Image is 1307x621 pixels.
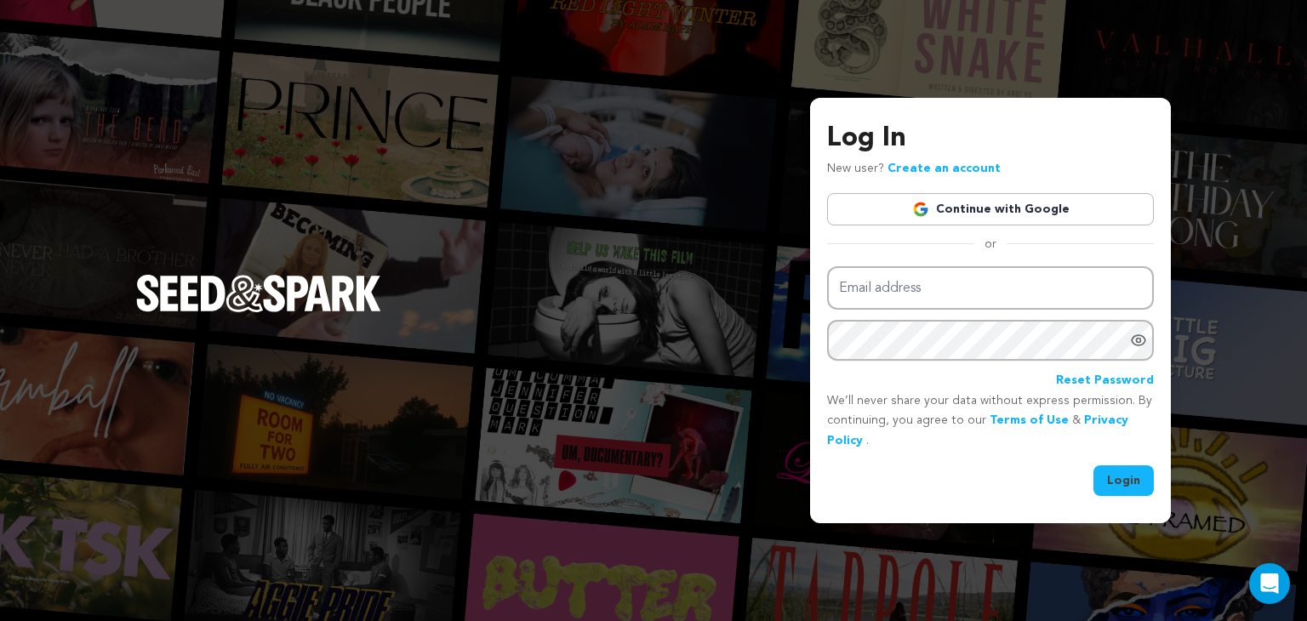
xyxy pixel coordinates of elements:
[888,162,1001,174] a: Create an account
[1093,465,1154,496] button: Login
[827,159,1001,179] p: New user?
[827,193,1154,225] a: Continue with Google
[1249,563,1290,604] div: Open Intercom Messenger
[827,391,1154,452] p: We’ll never share your data without express permission. By continuing, you agree to our & .
[827,266,1154,310] input: Email address
[136,275,381,312] img: Seed&Spark Logo
[136,275,381,346] a: Seed&Spark Homepage
[912,201,929,218] img: Google logo
[974,236,1007,253] span: or
[827,118,1154,159] h3: Log In
[1056,371,1154,391] a: Reset Password
[1130,332,1147,349] a: Show password as plain text. Warning: this will display your password on the screen.
[990,414,1069,426] a: Terms of Use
